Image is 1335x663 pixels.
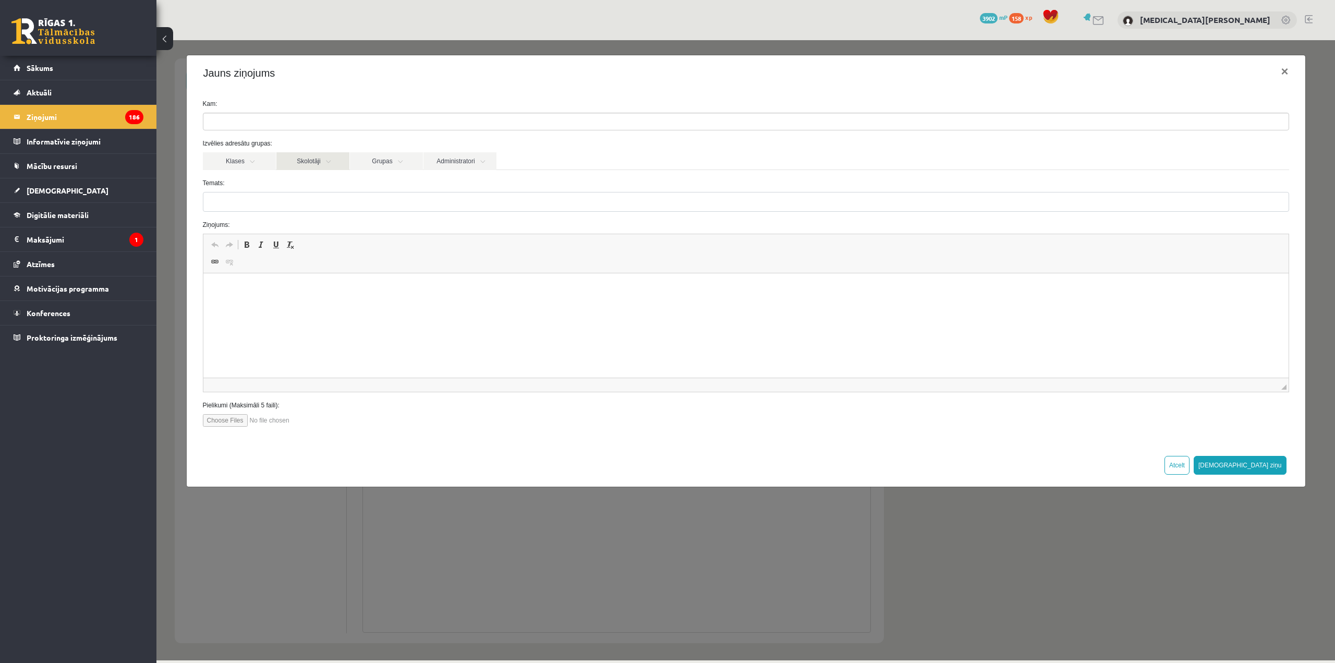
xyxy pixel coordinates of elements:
i: 186 [125,110,143,124]
a: Aktuāli [14,80,143,104]
a: Повторить (Ctrl+Y) [66,198,80,211]
a: Подчеркнутый (Ctrl+U) [112,198,127,211]
label: Kam: [39,59,1140,68]
label: Ziņojums: [39,180,1140,189]
span: mP [999,13,1008,21]
a: Informatīvie ziņojumi [14,129,143,153]
a: Ziņojumi186 [14,105,143,129]
span: Digitālie materiāli [27,210,89,220]
span: [DEMOGRAPHIC_DATA] [27,186,108,195]
a: 158 xp [1009,13,1037,21]
a: Sākums [14,56,143,80]
iframe: Визуальный текстовый редактор, wiswyg-editor-47024854873680-1758037240-54 [47,233,1132,337]
h4: Jauns ziņojums [47,25,119,41]
i: 1 [129,233,143,247]
a: Maksājumi1 [14,227,143,251]
span: Mācību resursi [27,161,77,171]
span: 158 [1009,13,1024,23]
a: 3902 mP [980,13,1008,21]
a: Proktoringa izmēģinājums [14,326,143,349]
legend: Informatīvie ziņojumi [27,129,143,153]
span: Перетащите для изменения размера [1125,344,1130,349]
legend: Maksājumi [27,227,143,251]
a: Konferences [14,301,143,325]
a: Grupas [193,112,266,130]
a: Rīgas 1. Tālmācības vidusskola [11,18,95,44]
a: Atzīmes [14,252,143,276]
a: Убрать форматирование [127,198,141,211]
img: Nikita Ļahovs [1123,16,1133,26]
a: Отменить (Ctrl+Z) [51,198,66,211]
a: Курсив (Ctrl+I) [98,198,112,211]
span: 3902 [980,13,998,23]
a: Полужирный (Ctrl+B) [83,198,98,211]
label: Temats: [39,138,1140,148]
span: xp [1025,13,1032,21]
span: Sākums [27,63,53,73]
label: Izvēlies adresātu grupas: [39,99,1140,108]
a: Вставить/Редактировать ссылку (Ctrl+K) [51,215,66,228]
a: Klases [46,112,119,130]
span: Motivācijas programma [27,284,109,293]
span: Atzīmes [27,259,55,269]
a: Mācību resursi [14,154,143,178]
span: Proktoringa izmēģinājums [27,333,117,342]
button: × [1116,17,1140,46]
a: Motivācijas programma [14,276,143,300]
a: Убрать ссылку [66,215,80,228]
span: Konferences [27,308,70,318]
button: Atcelt [1008,416,1033,435]
a: Administratori [267,112,340,130]
label: Pielikumi (Maksimāli 5 faili): [39,360,1140,370]
span: Aktuāli [27,88,52,97]
a: Skolotāji [120,112,193,130]
a: Digitālie materiāli [14,203,143,227]
a: [MEDICAL_DATA][PERSON_NAME] [1140,15,1270,25]
button: [DEMOGRAPHIC_DATA] ziņu [1037,416,1130,435]
legend: Ziņojumi [27,105,143,129]
a: [DEMOGRAPHIC_DATA] [14,178,143,202]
